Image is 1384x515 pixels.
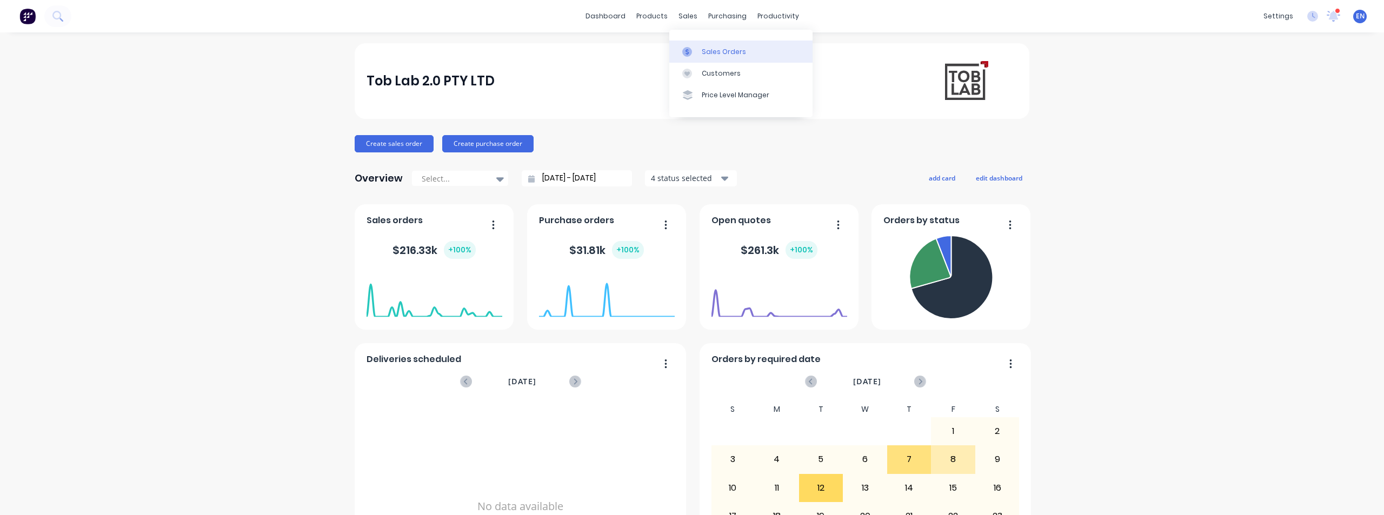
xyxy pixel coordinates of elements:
[711,214,771,227] span: Open quotes
[702,47,746,57] div: Sales Orders
[755,402,799,417] div: M
[669,63,813,84] a: Customers
[975,402,1020,417] div: S
[755,474,799,501] div: 11
[883,214,960,227] span: Orders by status
[355,135,434,152] button: Create sales order
[1356,11,1365,21] span: EN
[367,70,495,92] div: Tob Lab 2.0 PTY LTD
[442,135,534,152] button: Create purchase order
[702,69,741,78] div: Customers
[931,474,975,501] div: 15
[612,241,644,259] div: + 100 %
[367,214,423,227] span: Sales orders
[969,171,1029,185] button: edit dashboard
[853,376,881,387] span: [DATE]
[755,446,799,473] div: 4
[843,446,887,473] div: 6
[673,8,703,24] div: sales
[702,90,769,100] div: Price Level Manager
[669,41,813,62] a: Sales Orders
[799,402,843,417] div: T
[355,168,403,189] div: Overview
[843,474,887,501] div: 13
[539,214,614,227] span: Purchase orders
[741,241,817,259] div: $ 261.3k
[367,353,461,366] span: Deliveries scheduled
[888,474,931,501] div: 14
[645,170,737,186] button: 4 status selected
[19,8,36,24] img: Factory
[569,241,644,259] div: $ 31.81k
[508,376,536,387] span: [DATE]
[711,402,755,417] div: S
[711,446,755,473] div: 3
[976,418,1019,445] div: 2
[580,8,631,24] a: dashboard
[888,446,931,473] div: 7
[976,474,1019,501] div: 16
[1258,8,1299,24] div: settings
[631,8,673,24] div: products
[800,446,843,473] div: 5
[711,474,755,501] div: 10
[669,84,813,106] a: Price Level Manager
[843,402,887,417] div: W
[976,446,1019,473] div: 9
[392,241,476,259] div: $ 216.33k
[703,8,752,24] div: purchasing
[651,172,719,184] div: 4 status selected
[444,241,476,259] div: + 100 %
[922,171,962,185] button: add card
[931,446,975,473] div: 8
[786,241,817,259] div: + 100 %
[800,474,843,501] div: 12
[752,8,804,24] div: productivity
[942,58,989,104] img: Tob Lab 2.0 PTY LTD
[887,402,931,417] div: T
[931,402,975,417] div: F
[931,418,975,445] div: 1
